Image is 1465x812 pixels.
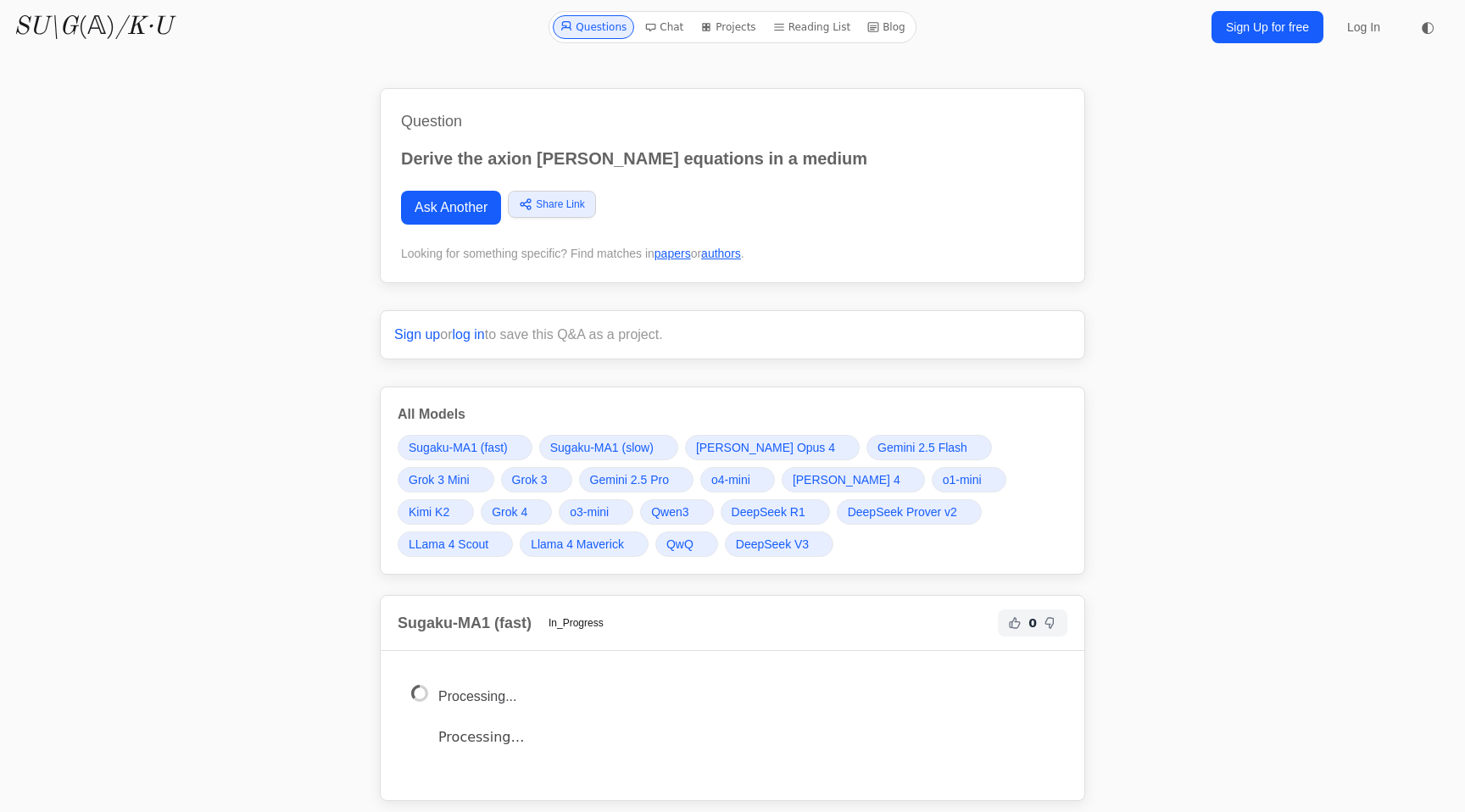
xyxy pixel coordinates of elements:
[398,499,474,525] a: Kimi K2
[711,471,750,488] span: o4-mini
[570,503,609,520] span: o3-mini
[401,109,1064,133] h1: Question
[538,613,614,633] span: In_Progress
[861,15,912,39] a: Blog
[793,471,900,488] span: [PERSON_NAME] 4
[401,191,501,225] a: Ask Another
[943,471,982,488] span: o1-mini
[848,503,957,520] span: DeepSeek Prover v2
[398,435,532,460] a: Sugaku-MA1 (fast)
[531,536,624,553] span: Llama 4 Maverick
[14,14,78,40] i: SU\G
[694,15,762,39] a: Projects
[932,467,1006,492] a: o1-mini
[501,467,572,492] a: Grok 3
[685,435,860,460] a: [PERSON_NAME] Opus 4
[696,439,835,456] span: [PERSON_NAME] Opus 4
[1421,19,1434,35] span: ◐
[732,503,805,520] span: DeepSeek R1
[438,726,1054,749] p: Processing…
[394,325,1071,345] p: or to save this Q&A as a project.
[536,197,584,212] span: Share Link
[398,467,494,492] a: Grok 3 Mini
[398,404,1067,425] h3: All Models
[453,327,485,342] a: log in
[877,439,967,456] span: Gemini 2.5 Flash
[1212,11,1323,43] a: Sign Up for free
[559,499,633,525] a: o3-mini
[782,467,925,492] a: [PERSON_NAME] 4
[1028,615,1037,631] span: 0
[766,15,858,39] a: Reading List
[640,499,713,525] a: Qwen3
[409,536,488,553] span: LLama 4 Scout
[651,503,688,520] span: Qwen3
[721,499,830,525] a: DeepSeek R1
[398,611,532,635] h2: Sugaku-MA1 (fast)
[1005,613,1025,633] button: Helpful
[492,503,527,520] span: Grok 4
[700,467,775,492] a: o4-mini
[638,15,690,39] a: Chat
[590,471,669,488] span: Gemini 2.5 Pro
[837,499,982,525] a: DeepSeek Prover v2
[394,327,440,342] a: Sign up
[866,435,992,460] a: Gemini 2.5 Flash
[512,471,548,488] span: Grok 3
[115,14,172,40] i: /K·U
[401,147,1064,170] p: Derive the axion [PERSON_NAME] equations in a medium
[481,499,552,525] a: Grok 4
[398,531,513,557] a: LLama 4 Scout
[701,247,741,260] a: authors
[666,536,694,553] span: QwQ
[725,531,833,557] a: DeepSeek V3
[409,439,508,456] span: Sugaku-MA1 (fast)
[409,471,470,488] span: Grok 3 Mini
[1337,12,1390,42] a: Log In
[520,531,649,557] a: Llama 4 Maverick
[1411,10,1445,44] button: ◐
[409,503,449,520] span: Kimi K2
[401,245,1064,262] div: Looking for something specific? Find matches in or .
[736,536,809,553] span: DeepSeek V3
[438,689,516,704] span: Processing...
[579,467,694,492] a: Gemini 2.5 Pro
[553,15,634,39] a: Questions
[1040,613,1061,633] button: Not Helpful
[655,531,718,557] a: QwQ
[14,12,172,42] a: SU\G(𝔸)/K·U
[550,439,654,456] span: Sugaku-MA1 (slow)
[655,247,691,260] a: papers
[539,435,678,460] a: Sugaku-MA1 (slow)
